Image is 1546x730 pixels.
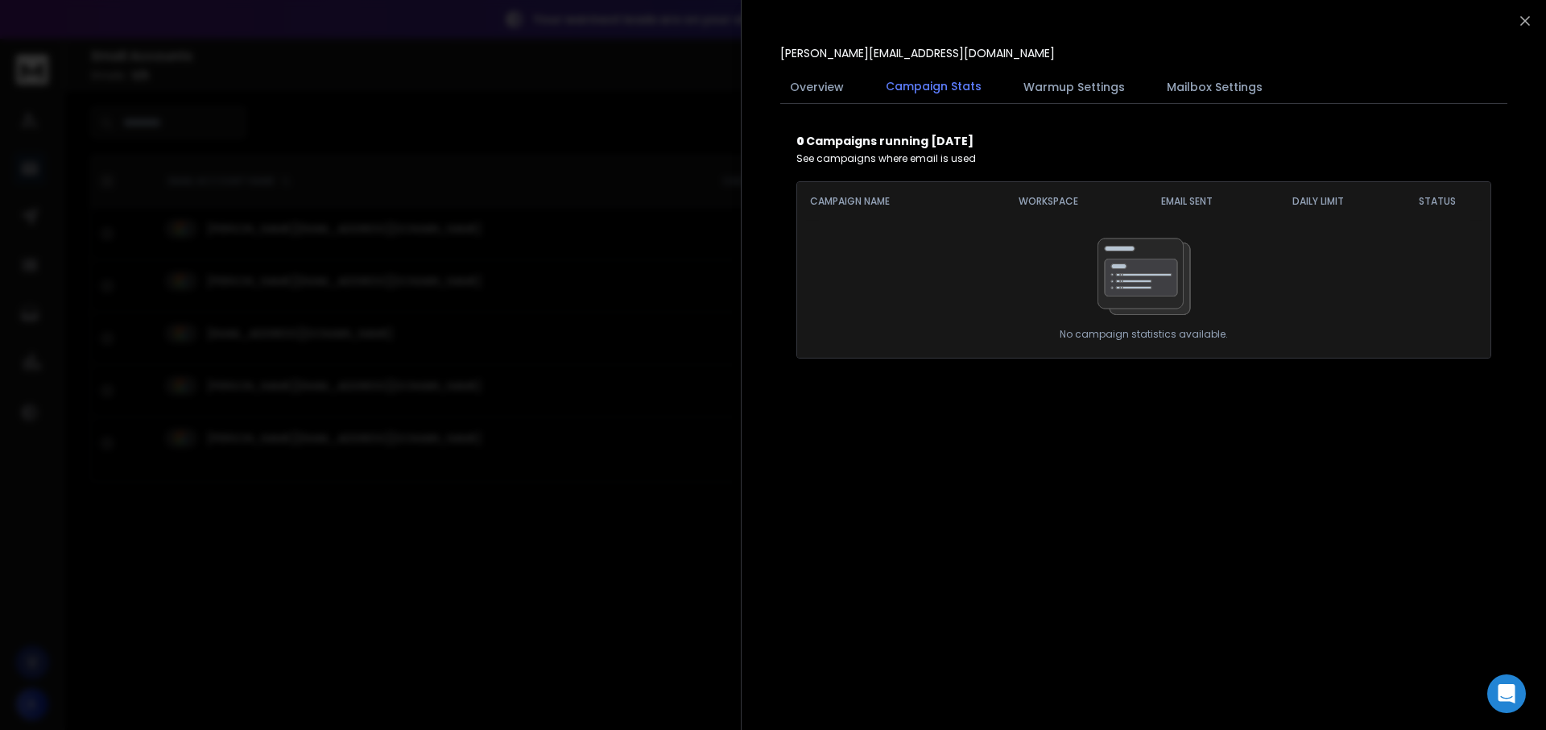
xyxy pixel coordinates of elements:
button: Campaign Stats [876,68,991,106]
button: Mailbox Settings [1157,69,1272,105]
p: No campaign statistics available. [1060,328,1228,341]
th: CAMPAIGN NAME [797,182,976,221]
b: 0 [796,133,806,149]
p: See campaigns where email is used [796,152,1491,165]
th: EMAIL SENT [1121,182,1252,221]
th: DAILY LIMIT [1252,182,1383,221]
th: Workspace [976,182,1121,221]
button: Warmup Settings [1014,69,1135,105]
p: [PERSON_NAME][EMAIL_ADDRESS][DOMAIN_NAME] [780,45,1055,61]
button: Overview [780,69,854,105]
p: Campaigns running [DATE] [796,133,1491,149]
th: STATUS [1383,182,1490,221]
div: Open Intercom Messenger [1487,674,1526,713]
